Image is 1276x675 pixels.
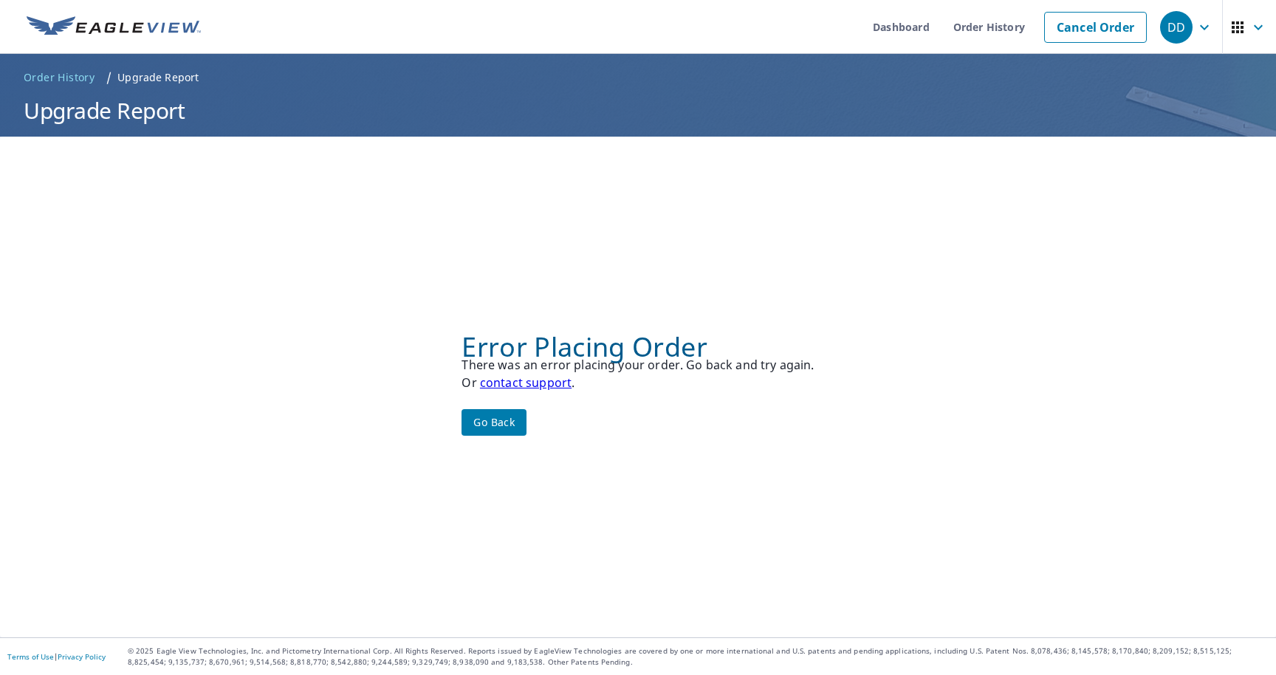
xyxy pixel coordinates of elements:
p: | [7,652,106,661]
p: There was an error placing your order. Go back and try again. [462,356,814,374]
li: / [106,69,112,86]
a: Privacy Policy [58,651,106,662]
a: contact support [480,374,572,391]
a: Cancel Order [1044,12,1147,43]
img: EV Logo [27,16,201,38]
p: Or . [462,374,814,391]
a: Terms of Use [7,651,54,662]
a: Order History [18,66,100,89]
span: Go back [473,414,515,432]
span: Order History [24,70,95,85]
button: Go back [462,409,526,436]
h1: Upgrade Report [18,95,1258,126]
nav: breadcrumb [18,66,1258,89]
p: Error Placing Order [462,338,814,356]
div: DD [1160,11,1193,44]
p: © 2025 Eagle View Technologies, Inc. and Pictometry International Corp. All Rights Reserved. Repo... [128,645,1269,668]
p: Upgrade Report [117,70,199,85]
